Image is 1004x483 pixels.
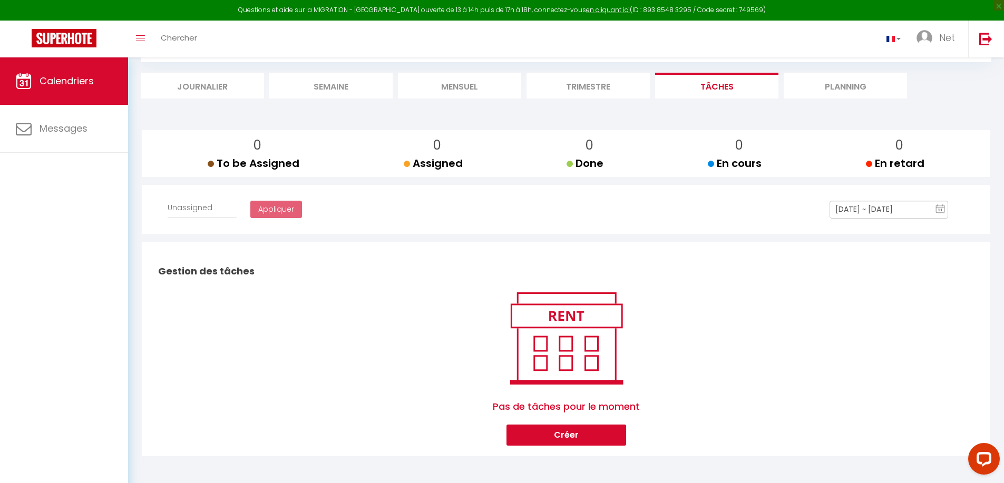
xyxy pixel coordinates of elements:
[586,5,630,14] a: en cliquant ici
[655,73,778,98] li: Tâches
[216,135,299,155] p: 0
[208,156,299,171] span: To be Assigned
[269,73,393,98] li: Semaine
[412,135,463,155] p: 0
[575,135,603,155] p: 0
[155,255,977,288] h2: Gestion des tâches
[917,30,932,46] img: ...
[32,29,96,47] img: Super Booking
[527,73,650,98] li: Trimestre
[938,208,943,212] text: 11
[784,73,907,98] li: Planning
[979,32,992,45] img: logout
[716,135,762,155] p: 0
[830,201,948,219] input: Select Date Range
[567,156,603,171] span: Done
[40,122,87,135] span: Messages
[506,425,626,446] button: Créer
[404,156,463,171] span: Assigned
[874,135,924,155] p: 0
[398,73,521,98] li: Mensuel
[499,288,633,389] img: rent.png
[161,32,197,43] span: Chercher
[866,156,924,171] span: En retard
[939,31,955,44] span: Net
[40,74,94,87] span: Calendriers
[250,201,302,219] button: Appliquer
[708,156,762,171] span: En cours
[909,21,968,57] a: ... Net
[493,389,640,425] span: Pas de tâches pour le moment
[960,439,1004,483] iframe: LiveChat chat widget
[141,73,264,98] li: Journalier
[153,21,205,57] a: Chercher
